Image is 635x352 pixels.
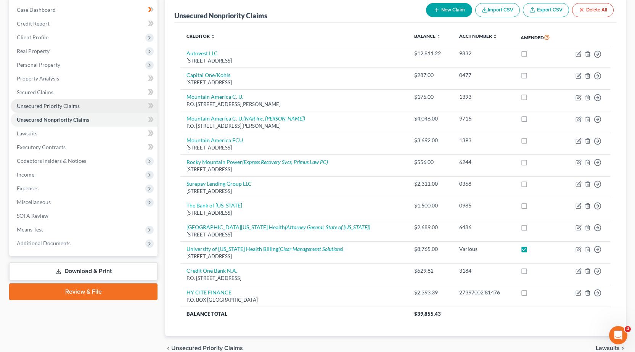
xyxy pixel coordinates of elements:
div: 9832 [459,50,508,57]
div: $1,500.00 [414,202,447,209]
a: Export CSV [523,3,569,17]
a: HY CITE FINANCE [186,289,231,296]
a: Lawsuits [11,127,158,140]
a: Mountain America FCU [186,137,243,143]
span: Unsecured Priority Claims [171,345,243,351]
div: [STREET_ADDRESS] [186,144,402,151]
div: 0985 [459,202,508,209]
i: chevron_left [165,345,171,351]
div: 3184 [459,267,508,275]
button: New Claim [426,3,472,17]
div: 9716 [459,115,508,122]
span: Expenses [17,185,39,191]
span: Lawsuits [596,345,620,351]
span: Unsecured Priority Claims [17,103,80,109]
span: 4 [625,326,631,332]
div: 6486 [459,223,508,231]
span: SOFA Review [17,212,48,219]
a: Surepay Lending Group LLC [186,180,252,187]
a: SOFA Review [11,209,158,223]
div: 1393 [459,93,508,101]
span: Miscellaneous [17,199,51,205]
a: Unsecured Priority Claims [11,99,158,113]
span: Income [17,171,34,178]
a: Mountain America C. U.(NAR Inc, [PERSON_NAME]) [186,115,305,122]
span: Client Profile [17,34,48,40]
div: 0368 [459,180,508,188]
a: Creditor unfold_more [186,33,215,39]
div: $629.82 [414,267,447,275]
div: 1393 [459,137,508,144]
a: Mountain America C. U. [186,93,243,100]
span: Lawsuits [17,130,37,137]
div: $4,046.00 [414,115,447,122]
a: Unsecured Nonpriority Claims [11,113,158,127]
a: [GEOGRAPHIC_DATA][US_STATE] Health(Attorney General, State of [US_STATE]) [186,224,370,230]
a: Credit One Bank N.A. [186,267,237,274]
i: unfold_more [436,34,441,39]
button: chevron_left Unsecured Priority Claims [165,345,243,351]
a: Property Analysis [11,72,158,85]
button: Import CSV [475,3,520,17]
i: (NAR Inc, [PERSON_NAME]) [243,115,305,122]
span: Case Dashboard [17,6,56,13]
div: $12,811.22 [414,50,447,57]
div: P.O. [STREET_ADDRESS] [186,275,402,282]
div: [STREET_ADDRESS] [186,188,402,195]
span: Additional Documents [17,240,71,246]
span: Personal Property [17,61,60,68]
a: Autovest LLC [186,50,218,56]
i: chevron_right [620,345,626,351]
span: Codebtors Insiders & Notices [17,158,86,164]
a: Credit Report [11,17,158,31]
span: Executory Contracts [17,144,66,150]
a: University of [US_STATE] Health Billing(Clear Management Solutions) [186,246,343,252]
div: [STREET_ADDRESS] [186,57,402,64]
a: Capital One/Kohls [186,72,230,78]
button: Lawsuits chevron_right [596,345,626,351]
th: Balance Total [180,307,408,321]
span: Credit Report [17,20,50,27]
div: $2,689.00 [414,223,447,231]
a: The Bank of [US_STATE] [186,202,242,209]
div: $2,393.39 [414,289,447,296]
div: P.O. [STREET_ADDRESS][PERSON_NAME] [186,122,402,130]
div: [STREET_ADDRESS] [186,209,402,217]
div: $556.00 [414,158,447,166]
div: $2,311.00 [414,180,447,188]
div: 0477 [459,71,508,79]
th: Amended [514,29,563,46]
div: [STREET_ADDRESS] [186,166,402,173]
i: unfold_more [493,34,497,39]
a: Executory Contracts [11,140,158,154]
a: Download & Print [9,262,158,280]
i: (Express Recovery Svcs, Primus Law PC) [242,159,328,165]
a: Acct Number unfold_more [459,33,497,39]
div: $287.00 [414,71,447,79]
button: Delete All [572,3,614,17]
a: Case Dashboard [11,3,158,17]
a: Secured Claims [11,85,158,99]
div: [STREET_ADDRESS] [186,253,402,260]
a: Review & File [9,283,158,300]
i: (Clear Management Solutions) [278,246,343,252]
div: 6244 [459,158,508,166]
span: Means Test [17,226,43,233]
div: 27397002 81476 [459,289,508,296]
a: Balance unfold_more [414,33,441,39]
span: Real Property [17,48,50,54]
span: $39,855.43 [414,311,441,317]
span: Property Analysis [17,75,59,82]
div: P.O. [STREET_ADDRESS][PERSON_NAME] [186,101,402,108]
div: [STREET_ADDRESS] [186,79,402,86]
div: $175.00 [414,93,447,101]
div: $3,692.00 [414,137,447,144]
div: $8,765.00 [414,245,447,253]
span: Secured Claims [17,89,53,95]
iframe: Intercom live chat [609,326,627,344]
i: (Attorney General, State of [US_STATE]) [285,224,370,230]
span: Unsecured Nonpriority Claims [17,116,89,123]
div: P.O. BOX [GEOGRAPHIC_DATA] [186,296,402,304]
div: Unsecured Nonpriority Claims [174,11,267,20]
div: Various [459,245,508,253]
